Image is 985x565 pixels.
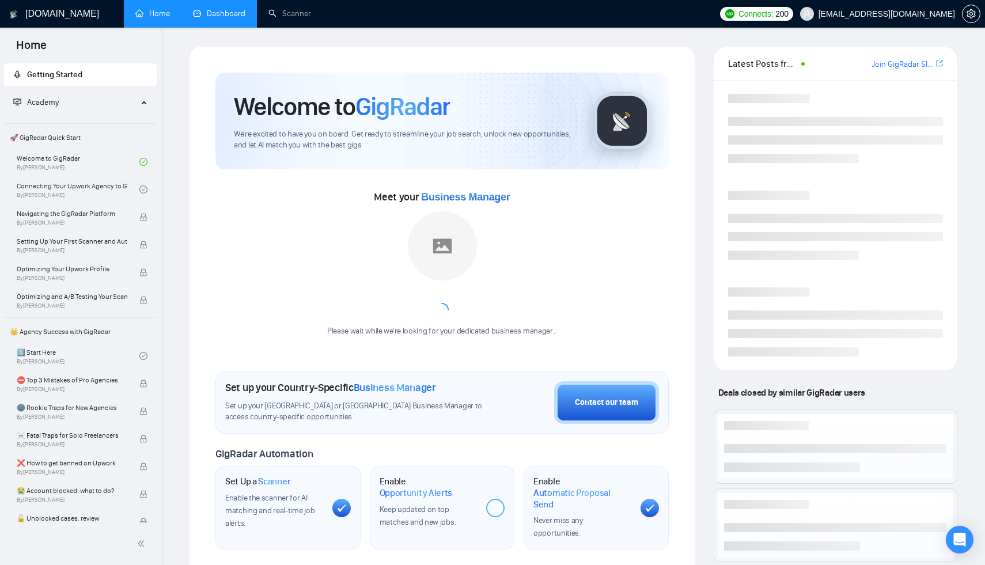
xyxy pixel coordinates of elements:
span: Academy [27,97,59,107]
span: 🔓 Unblocked cases: review [17,513,127,524]
span: lock [139,435,147,443]
h1: Welcome to [234,91,450,122]
span: GigRadar [355,91,450,122]
span: Latest Posts from the GigRadar Community [728,56,798,71]
span: Scanner [258,476,290,487]
span: ⛔ Top 3 Mistakes of Pro Agencies [17,374,127,386]
h1: Enable [380,476,478,498]
img: upwork-logo.png [725,9,734,18]
span: lock [139,490,147,498]
span: Opportunity Alerts [380,487,453,499]
span: By [PERSON_NAME] [17,496,127,503]
div: Open Intercom Messenger [946,526,973,553]
img: gigradar-logo.png [593,92,651,150]
span: By [PERSON_NAME] [17,414,127,420]
span: GigRadar Automation [215,448,313,460]
span: user [803,10,811,18]
span: Never miss any opportunities. [533,515,583,538]
span: lock [139,241,147,249]
span: check-circle [139,185,147,194]
h1: Set up your Country-Specific [225,381,436,394]
span: 🌚 Rookie Traps for New Agencies [17,402,127,414]
span: Academy [13,97,59,107]
span: Set up your [GEOGRAPHIC_DATA] or [GEOGRAPHIC_DATA] Business Manager to access country-specific op... [225,401,486,423]
a: Welcome to GigRadarBy[PERSON_NAME] [17,149,139,175]
span: By [PERSON_NAME] [17,469,127,476]
span: Connects: [738,7,773,20]
span: double-left [137,538,149,549]
span: check-circle [139,352,147,360]
span: 200 [775,7,788,20]
span: 👑 Agency Success with GigRadar [5,320,156,343]
a: dashboardDashboard [193,9,245,18]
a: 1️⃣ Start HereBy[PERSON_NAME] [17,343,139,369]
span: Automatic Proposal Send [533,487,631,510]
span: Business Manager [354,381,436,394]
img: logo [10,5,18,24]
span: rocket [13,70,21,78]
span: lock [139,268,147,276]
span: Getting Started [27,70,82,79]
button: setting [962,5,980,23]
span: We're excited to have you on board. Get ready to streamline your job search, unlock new opportuni... [234,129,574,151]
span: By [PERSON_NAME] [17,386,127,393]
span: lock [139,380,147,388]
img: placeholder.png [408,211,477,280]
h1: Set Up a [225,476,290,487]
span: By [PERSON_NAME] [17,302,127,309]
button: Contact our team [554,381,659,424]
li: Getting Started [4,63,157,86]
span: lock [139,213,147,221]
span: By [PERSON_NAME] [17,247,127,254]
h1: Enable [533,476,631,510]
span: Optimizing and A/B Testing Your Scanner for Better Results [17,291,127,302]
span: 😭 Account blocked: what to do? [17,485,127,496]
span: ☠️ Fatal Traps for Solo Freelancers [17,430,127,441]
span: check-circle [139,158,147,166]
a: Join GigRadar Slack Community [872,58,934,71]
span: By [PERSON_NAME] [17,441,127,448]
span: Meet your [374,191,510,203]
span: fund-projection-screen [13,98,21,106]
span: Setting Up Your First Scanner and Auto-Bidder [17,236,127,247]
div: Contact our team [575,396,638,409]
span: By [PERSON_NAME] [17,275,127,282]
div: Please wait while we're looking for your dedicated business manager... [320,326,564,337]
span: 🚀 GigRadar Quick Start [5,126,156,149]
span: Business Manager [421,191,510,203]
a: setting [962,9,980,18]
span: lock [139,462,147,471]
a: searchScanner [268,9,311,18]
span: export [936,59,943,68]
span: loading [433,301,452,320]
span: By [PERSON_NAME] [17,219,127,226]
span: lock [139,296,147,304]
a: Connecting Your Upwork Agency to GigRadarBy[PERSON_NAME] [17,177,139,202]
span: lock [139,407,147,415]
span: lock [139,518,147,526]
span: Home [7,37,56,61]
a: homeHome [135,9,170,18]
span: ❌ How to get banned on Upwork [17,457,127,469]
span: Optimizing Your Upwork Profile [17,263,127,275]
span: Navigating the GigRadar Platform [17,208,127,219]
span: Keep updated on top matches and new jobs. [380,505,456,527]
span: Enable the scanner for AI matching and real-time job alerts. [225,493,315,528]
a: export [936,58,943,69]
span: Deals closed by similar GigRadar users [714,382,870,403]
